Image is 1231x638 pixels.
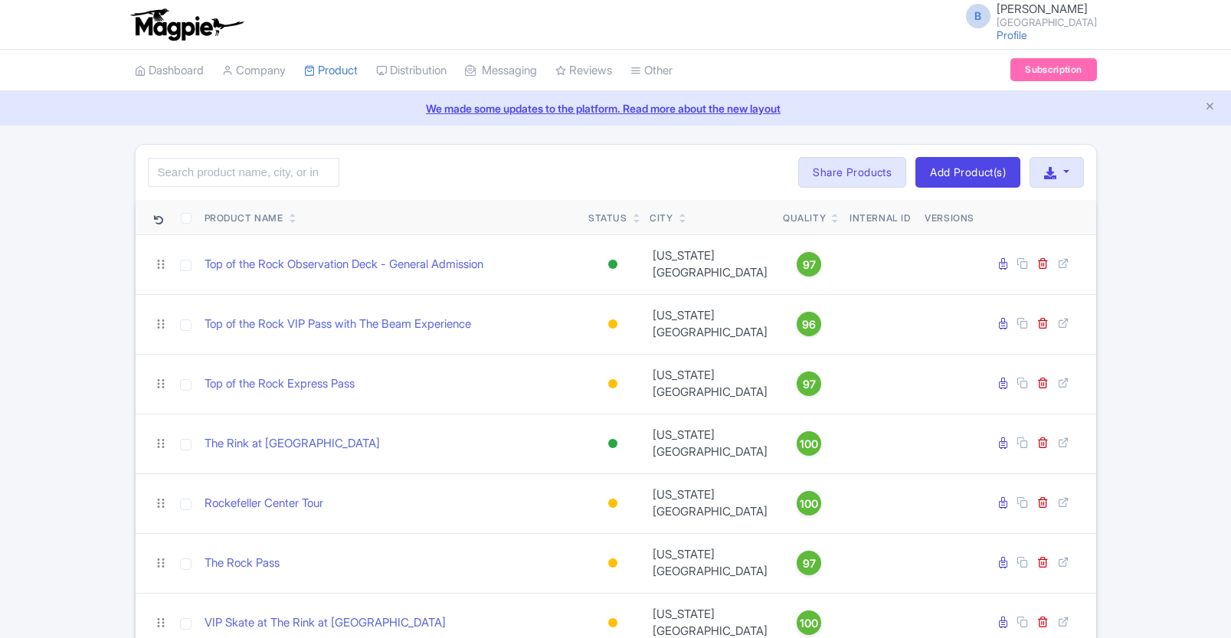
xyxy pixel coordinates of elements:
[997,28,1027,41] a: Profile
[605,313,620,335] div: Building
[1204,99,1216,116] button: Close announcement
[304,50,358,92] a: Product
[918,200,981,235] th: Versions
[643,414,777,473] td: [US_STATE][GEOGRAPHIC_DATA]
[643,533,777,593] td: [US_STATE][GEOGRAPHIC_DATA]
[643,473,777,533] td: [US_STATE][GEOGRAPHIC_DATA]
[222,50,286,92] a: Company
[783,610,835,635] a: 100
[803,555,816,572] span: 97
[555,50,612,92] a: Reviews
[783,431,835,456] a: 100
[802,316,816,333] span: 96
[803,376,816,393] span: 97
[148,158,339,187] input: Search product name, city, or interal id
[205,435,380,453] a: The Rink at [GEOGRAPHIC_DATA]
[605,254,620,276] div: Active
[800,615,818,632] span: 100
[205,316,471,333] a: Top of the Rock VIP Pass with The Beam Experience
[465,50,537,92] a: Messaging
[135,50,204,92] a: Dashboard
[997,2,1088,16] span: [PERSON_NAME]
[798,157,906,188] a: Share Products
[205,495,323,512] a: Rockefeller Center Tour
[783,252,835,276] a: 97
[588,211,627,225] div: Status
[803,257,816,273] span: 97
[997,18,1097,28] small: [GEOGRAPHIC_DATA]
[783,211,826,225] div: Quality
[605,552,620,574] div: Building
[643,234,777,294] td: [US_STATE][GEOGRAPHIC_DATA]
[9,100,1222,116] a: We made some updates to the platform. Read more about the new layout
[800,436,818,453] span: 100
[205,555,280,572] a: The Rock Pass
[205,256,483,273] a: Top of the Rock Observation Deck - General Admission
[643,294,777,354] td: [US_STATE][GEOGRAPHIC_DATA]
[605,433,620,455] div: Active
[783,491,835,515] a: 100
[957,3,1097,28] a: B [PERSON_NAME] [GEOGRAPHIC_DATA]
[605,612,620,634] div: Building
[605,492,620,515] div: Building
[1010,58,1096,81] a: Subscription
[842,200,919,235] th: Internal ID
[915,157,1020,188] a: Add Product(s)
[800,496,818,512] span: 100
[205,375,355,393] a: Top of the Rock Express Pass
[783,371,835,396] a: 97
[966,4,990,28] span: B
[783,551,835,575] a: 97
[650,211,673,225] div: City
[643,354,777,414] td: [US_STATE][GEOGRAPHIC_DATA]
[630,50,673,92] a: Other
[205,614,446,632] a: VIP Skate at The Rink at [GEOGRAPHIC_DATA]
[376,50,447,92] a: Distribution
[605,373,620,395] div: Building
[205,211,283,225] div: Product Name
[783,312,835,336] a: 96
[127,8,246,41] img: logo-ab69f6fb50320c5b225c76a69d11143b.png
